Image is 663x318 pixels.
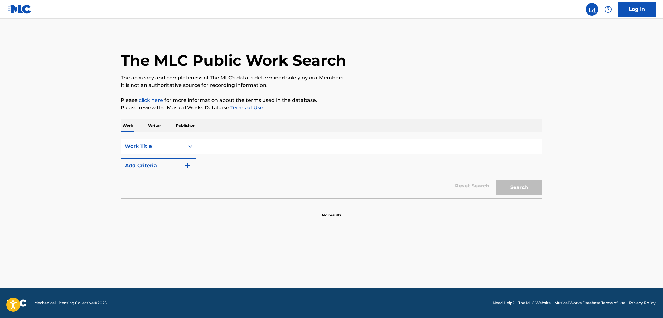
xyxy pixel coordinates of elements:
p: Please review the Musical Works Database [121,104,542,112]
a: Privacy Policy [629,300,656,306]
p: No results [322,205,341,218]
a: Need Help? [493,300,515,306]
form: Search Form [121,139,542,198]
span: Mechanical Licensing Collective © 2025 [34,300,107,306]
p: Please for more information about the terms used in the database. [121,97,542,104]
img: logo [7,299,27,307]
p: Work [121,119,135,132]
a: The MLC Website [518,300,551,306]
a: Log In [618,2,656,17]
a: Public Search [586,3,598,16]
a: click here [139,97,163,103]
a: Terms of Use [229,105,263,111]
iframe: Chat Widget [632,288,663,318]
img: search [588,6,596,13]
div: Work Title [125,143,181,150]
img: 9d2ae6d4665cec9f34b9.svg [184,162,191,169]
p: Publisher [174,119,196,132]
img: help [604,6,612,13]
p: The accuracy and completeness of The MLC's data is determined solely by our Members. [121,74,542,82]
h1: The MLC Public Work Search [121,51,346,70]
div: Help [602,3,614,16]
button: Add Criteria [121,158,196,173]
p: It is not an authoritative source for recording information. [121,82,542,89]
a: Musical Works Database Terms of Use [554,300,625,306]
img: MLC Logo [7,5,31,14]
p: Writer [146,119,163,132]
